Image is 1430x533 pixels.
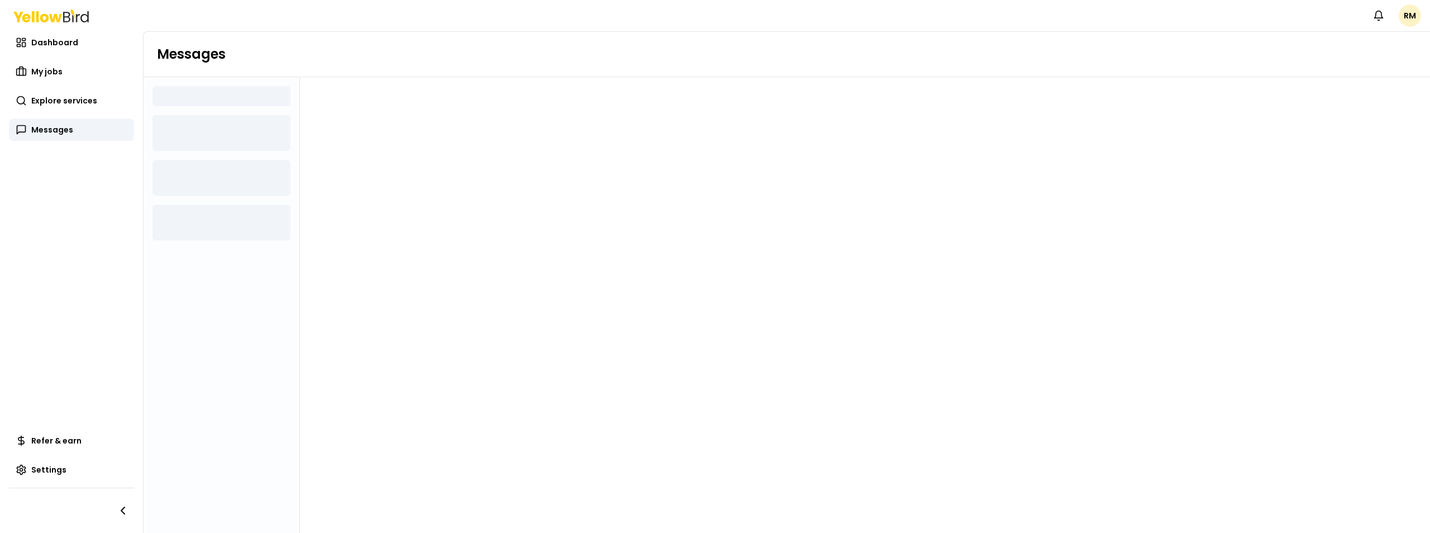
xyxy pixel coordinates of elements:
[31,464,66,475] span: Settings
[31,124,73,135] span: Messages
[9,60,134,83] a: My jobs
[9,119,134,141] a: Messages
[9,31,134,54] a: Dashboard
[9,89,134,112] a: Explore services
[157,45,1417,63] h1: Messages
[9,430,134,452] a: Refer & earn
[31,435,82,446] span: Refer & earn
[31,95,97,106] span: Explore services
[31,66,63,77] span: My jobs
[1399,4,1421,27] span: RM
[9,459,134,481] a: Settings
[31,37,78,48] span: Dashboard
